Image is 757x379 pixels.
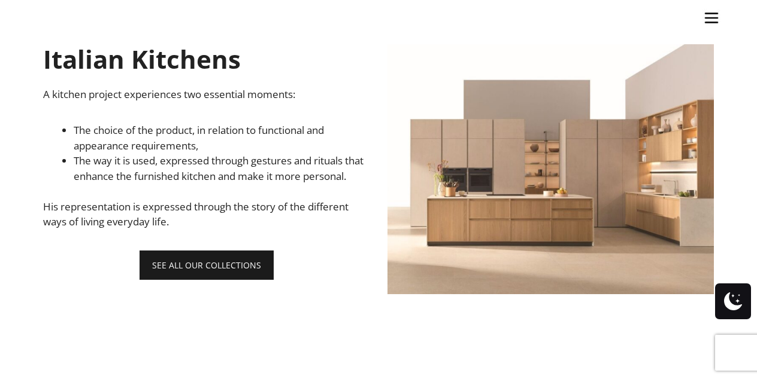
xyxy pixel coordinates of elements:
[703,9,720,27] img: burger-menu-svgrepo-com-30x30.jpg
[74,153,370,184] li: The way it is used, expressed through gestures and rituals that enhance the furnished kitchen and...
[140,250,274,280] a: SEE ALL OUR COLLECTIONS
[74,123,370,153] li: The choice of the product, in relation to functional and appearance requirements,
[387,44,714,294] img: VENETA-CUCINE-Sakura_Rovere-Ikebana-e-Marrone-Grain_Verticale-2048x1241 copy
[43,199,370,230] p: His representation is expressed through the story of the different ways of living everyday life.
[43,44,370,74] h1: Italian Kitchens
[43,87,370,102] p: A kitchen project experiences two essential moments:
